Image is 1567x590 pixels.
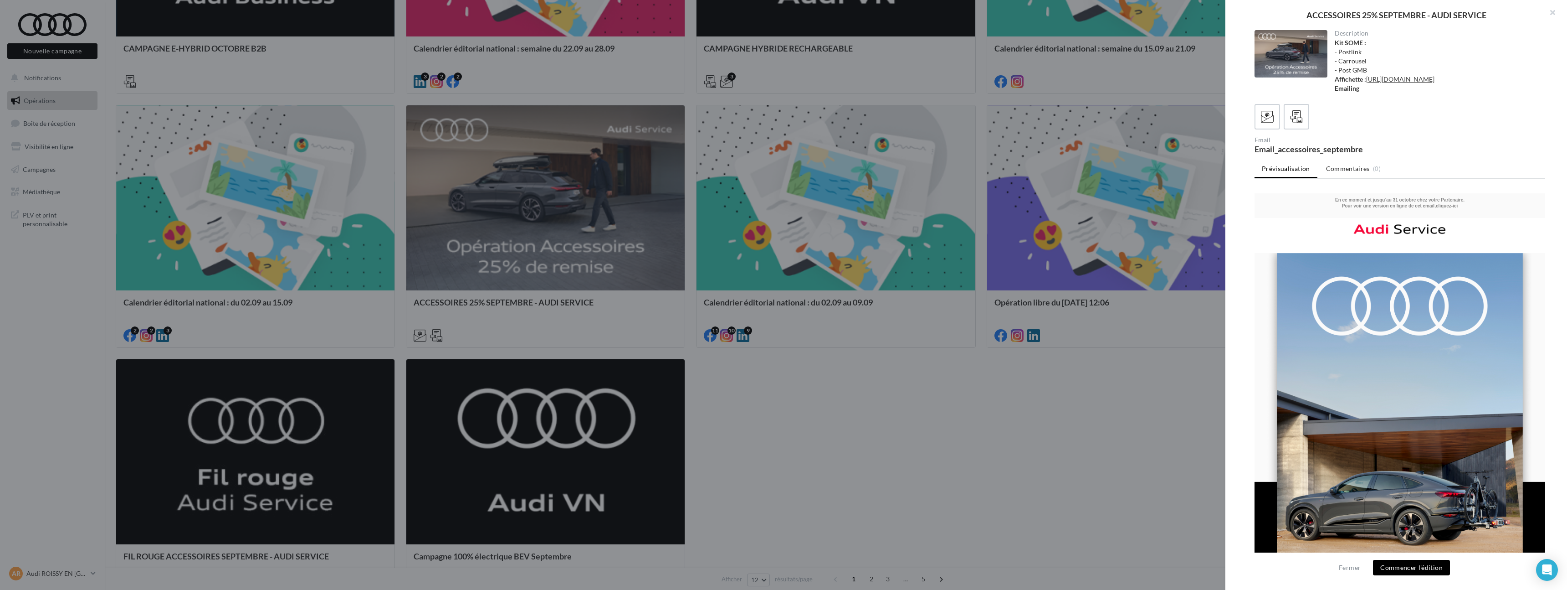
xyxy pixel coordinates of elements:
button: Commencer l'édition [1373,560,1450,575]
button: Fermer [1335,562,1364,573]
span: Commentaires [1326,164,1370,173]
div: Open Intercom Messenger [1536,559,1558,581]
span: (0) [1373,165,1381,172]
strong: Kit SOME : [1335,39,1366,47]
div: ACCESSOIRES 25% SEPTEMBRE - AUDI SERVICE [1240,11,1552,19]
div: Email_accessoires_septembre [1255,145,1396,153]
div: - Postlink - Carrousel - Post GMB [1335,38,1538,93]
b: En ce moment et jusqu’au 31 octobre chez votre Partenaire. [81,4,210,9]
strong: Emailing [1335,84,1359,92]
div: Description [1335,30,1538,36]
a: [URL][DOMAIN_NAME] [1366,75,1434,83]
div: Email [1255,137,1396,143]
a: cliquez-ici [181,10,203,15]
font: Pour voir une version en ligne de cet email, [87,10,204,15]
strong: Affichette : [1335,75,1366,83]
